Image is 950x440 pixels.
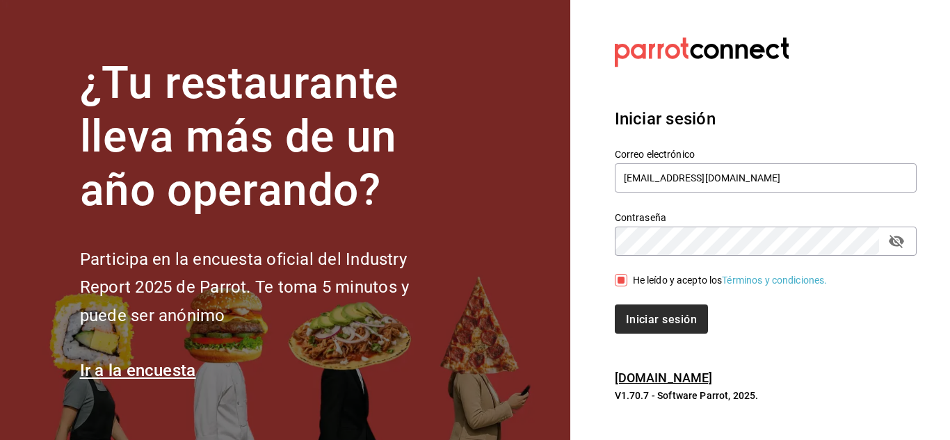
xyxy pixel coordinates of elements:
a: [DOMAIN_NAME] [615,370,713,385]
input: Ingresa tu correo electrónico [615,163,917,193]
font: ¿Tu restaurante lleva más de un año operando? [80,57,398,216]
a: Términos y condiciones. [722,275,827,286]
font: Participa en la encuesta oficial del Industry Report 2025 de Parrot. Te toma 5 minutos y puede se... [80,250,409,326]
a: Ir a la encuesta [80,361,196,380]
font: V1.70.7 - Software Parrot, 2025. [615,390,759,401]
font: Correo electrónico [615,149,695,160]
font: Contraseña [615,212,666,223]
button: campo de contraseña [885,229,908,253]
button: Iniciar sesión [615,304,708,334]
font: Iniciar sesión [626,312,697,325]
font: He leído y acepto los [633,275,723,286]
font: Iniciar sesión [615,109,716,129]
